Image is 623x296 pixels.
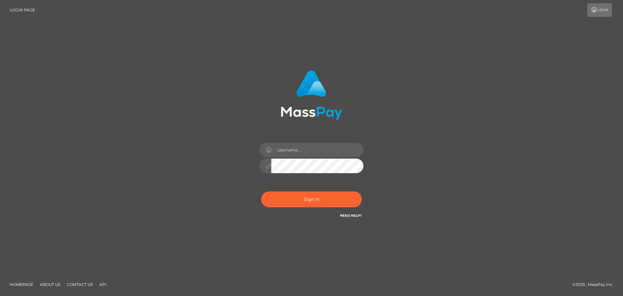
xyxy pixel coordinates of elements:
img: MassPay Login [281,70,342,120]
a: Homepage [7,279,36,290]
a: Login Page [10,3,35,17]
input: Username... [271,143,363,157]
button: Sign in [261,191,362,207]
a: Contact Us [64,279,95,290]
a: About Us [37,279,63,290]
a: Login [587,3,612,17]
a: API [97,279,109,290]
div: © 2025 , MassPay Inc. [572,281,618,288]
a: Need Help? [340,213,362,218]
